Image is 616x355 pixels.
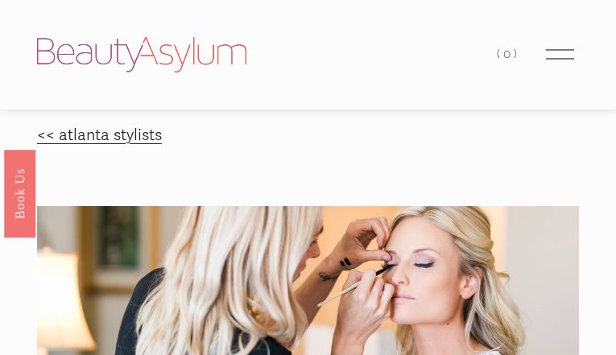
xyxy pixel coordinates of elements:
[514,47,520,61] span: )
[497,43,519,65] a: (0)
[4,149,35,237] a: Book Us
[37,37,246,72] img: Beauty Asylum | Bridal Hair &amp; Makeup Charlotte &amp; Atlanta
[503,47,514,61] span: 0
[497,47,503,61] span: (
[37,126,162,145] a: << atlanta stylists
